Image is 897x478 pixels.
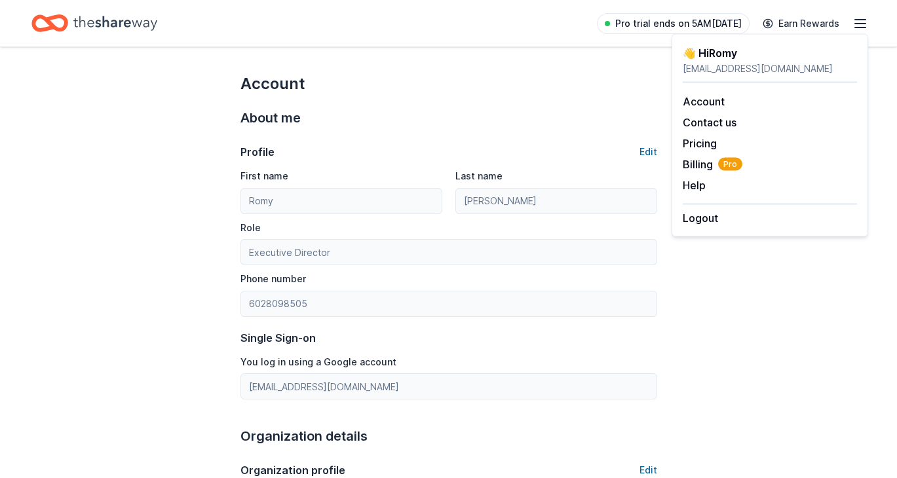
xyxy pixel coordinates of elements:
div: Profile [240,144,275,160]
div: Account [240,73,657,94]
button: BillingPro [683,156,742,172]
button: Logout [683,210,718,226]
div: Single Sign-on [240,330,657,346]
div: Organization profile [240,462,345,478]
a: Home [31,8,157,39]
button: Edit [639,462,657,478]
div: About me [240,107,657,128]
a: Pricing [683,137,717,150]
span: Billing [683,156,742,172]
div: 👋 Hi Romy [683,45,857,61]
label: Last name [455,170,503,183]
span: Pro trial ends on 5AM[DATE] [615,16,742,31]
a: Earn Rewards [755,12,847,35]
div: Organization details [240,426,657,447]
label: You log in using a Google account [240,356,396,369]
span: Pro [718,158,742,171]
button: Contact us [683,115,736,130]
label: Role [240,221,261,234]
div: [EMAIL_ADDRESS][DOMAIN_NAME] [683,61,857,77]
label: First name [240,170,288,183]
button: Edit [639,144,657,160]
a: Account [683,95,725,108]
button: Help [683,177,706,193]
label: Phone number [240,272,306,285]
a: Pro trial ends on 5AM[DATE] [597,13,750,34]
